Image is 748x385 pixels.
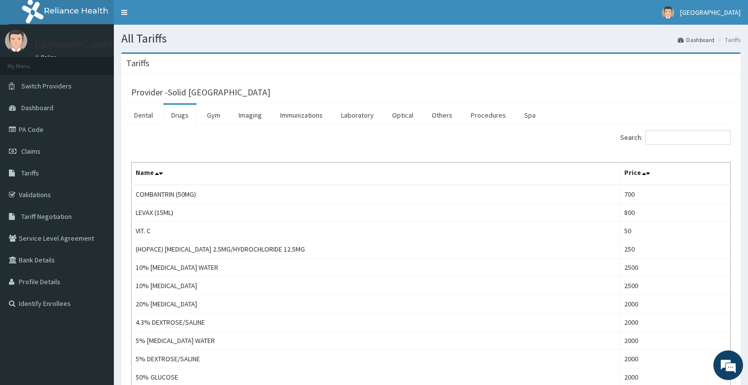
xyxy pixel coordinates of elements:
[620,240,731,258] td: 250
[132,240,620,258] td: (HOPACE) [MEDICAL_DATA] 2.5MG/HYDROCHLORIDE 12.5MG
[131,88,270,97] h3: Provider - Solid [GEOGRAPHIC_DATA]
[384,105,421,126] a: Optical
[57,125,137,224] span: We're online!
[132,204,620,222] td: LEVAX (15ML)
[516,105,544,126] a: Spa
[620,295,731,313] td: 2000
[132,313,620,332] td: 4.3% DEXTROSE/SALINE
[21,82,72,90] span: Switch Providers
[715,36,741,44] li: Tariffs
[678,36,714,44] a: Dashboard
[35,54,58,61] a: Online
[132,258,620,277] td: 10% [MEDICAL_DATA] WATER
[132,185,620,204] td: COMBANTRIN (50MG)
[620,222,731,240] td: 50
[620,277,731,295] td: 2500
[662,6,674,19] img: User Image
[132,332,620,350] td: 5% [MEDICAL_DATA] WATER
[132,163,620,185] th: Name
[272,105,331,126] a: Immunizations
[620,350,731,368] td: 2000
[126,105,161,126] a: Dental
[620,163,731,185] th: Price
[620,258,731,277] td: 2500
[132,222,620,240] td: VIT. C
[5,270,189,304] textarea: Type your message and hit 'Enter'
[126,59,150,68] h3: Tariffs
[680,8,741,17] span: [GEOGRAPHIC_DATA]
[463,105,514,126] a: Procedures
[620,332,731,350] td: 2000
[21,147,41,156] span: Claims
[132,295,620,313] td: 20% [MEDICAL_DATA]
[424,105,460,126] a: Others
[620,130,731,145] label: Search:
[132,350,620,368] td: 5% DEXTROSE/SALINE
[162,5,186,29] div: Minimize live chat window
[21,212,72,221] span: Tariff Negotiation
[231,105,270,126] a: Imaging
[35,40,116,49] p: [GEOGRAPHIC_DATA]
[18,49,40,74] img: d_794563401_company_1708531726252_794563401
[333,105,382,126] a: Laboratory
[646,130,731,145] input: Search:
[21,169,39,177] span: Tariffs
[5,30,27,52] img: User Image
[21,103,53,112] span: Dashboard
[163,105,197,126] a: Drugs
[121,32,741,45] h1: All Tariffs
[132,277,620,295] td: 10% [MEDICAL_DATA]
[199,105,228,126] a: Gym
[620,313,731,332] td: 2000
[620,185,731,204] td: 700
[51,55,166,68] div: Chat with us now
[620,204,731,222] td: 800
